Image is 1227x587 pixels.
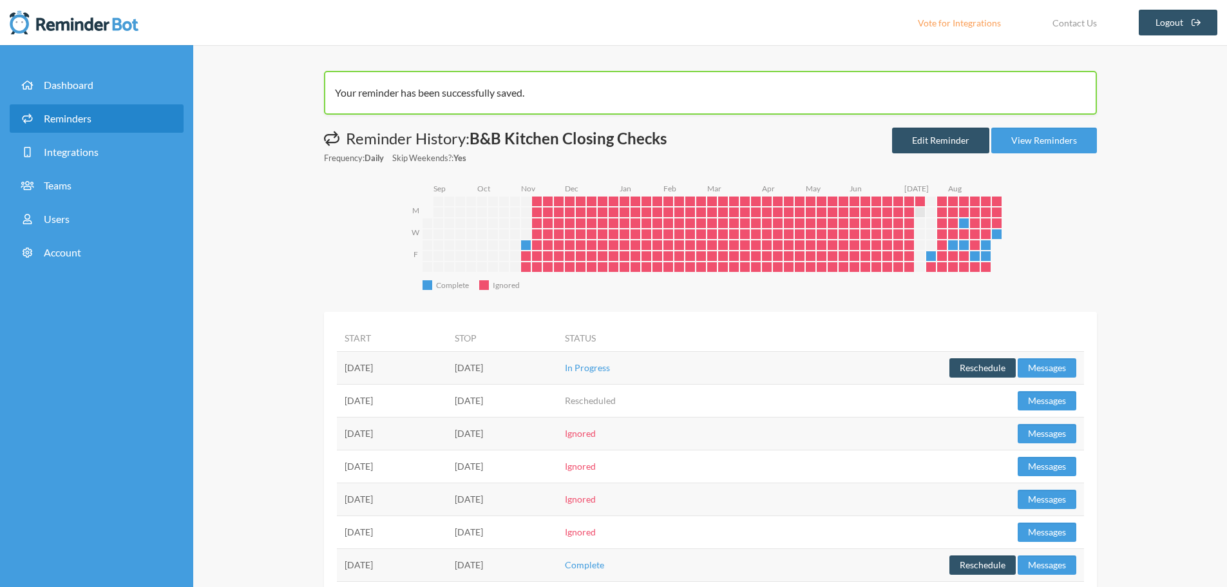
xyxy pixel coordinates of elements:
text: Sep [433,184,446,193]
a: Integrations [10,138,184,166]
button: Messages [1018,523,1076,542]
text: May [806,184,821,193]
td: [DATE] [337,450,447,483]
text: W [412,227,420,237]
td: Ignored [557,417,725,450]
button: Messages [1018,457,1076,476]
a: Reminders [10,104,184,133]
text: Ignored [493,280,520,290]
small: Skip Weekends?: [392,152,466,164]
td: [DATE] [337,548,447,581]
td: Ignored [557,515,725,548]
button: Messages [1018,555,1076,575]
text: Mar [707,184,721,193]
span: Your reminder has been successfully saved. [335,86,524,99]
td: Rescheduled [557,384,725,417]
span: Teams [44,179,71,191]
th: Status [557,325,725,352]
button: Reschedule [949,358,1016,378]
button: Messages [1018,391,1076,410]
a: Account [10,238,184,267]
td: In Progress [557,351,725,384]
td: [DATE] [447,450,557,483]
text: Jan [620,184,631,193]
text: Apr [762,184,775,193]
th: Stop [447,325,557,352]
text: Aug [948,184,962,193]
button: Messages [1018,424,1076,443]
a: Vote for Integrations [902,10,1017,35]
td: [DATE] [337,417,447,450]
a: Logout [1139,10,1218,35]
a: Dashboard [10,71,184,99]
td: Complete [557,548,725,581]
img: Reminder Bot [10,10,138,35]
td: [DATE] [447,417,557,450]
td: [DATE] [337,483,447,515]
button: Messages [1018,490,1076,509]
small: Frequency: [324,152,384,164]
td: [DATE] [447,515,557,548]
text: [DATE] [904,184,929,193]
span: Dashboard [44,79,93,91]
text: Complete [436,280,469,290]
text: Nov [521,184,536,193]
td: [DATE] [337,351,447,384]
text: Jun [850,184,862,193]
text: Feb [663,184,676,193]
a: Contact Us [1036,10,1113,35]
strong: B&B Kitchen Closing Checks [470,129,667,148]
a: View Reminders [991,128,1097,153]
span: Integrations [44,146,99,158]
span: Reminders [44,112,91,124]
span: Users [44,213,70,225]
td: Ignored [557,450,725,483]
th: Start [337,325,447,352]
strong: Daily [365,153,384,163]
a: Edit Reminder [892,128,989,153]
a: Teams [10,171,184,200]
span: Account [44,246,81,258]
td: [DATE] [447,351,557,384]
button: Reschedule [949,555,1016,575]
text: Oct [477,184,491,193]
h1: Reminder History: [324,128,667,149]
text: M [412,206,419,215]
td: [DATE] [447,483,557,515]
a: Users [10,205,184,233]
td: [DATE] [447,384,557,417]
td: [DATE] [337,515,447,548]
text: F [413,249,417,259]
td: [DATE] [447,548,557,581]
strong: Yes [453,153,466,163]
td: [DATE] [337,384,447,417]
td: Ignored [557,483,725,515]
text: Dec [565,184,578,193]
button: Messages [1018,358,1076,378]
